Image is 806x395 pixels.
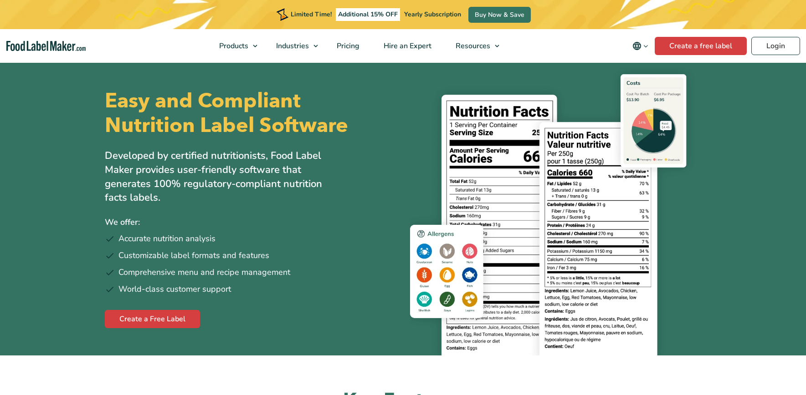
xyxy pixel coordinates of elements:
[118,283,231,295] span: World-class customer support
[404,10,461,19] span: Yearly Subscription
[207,29,262,63] a: Products
[291,10,332,19] span: Limited Time!
[216,41,249,51] span: Products
[334,41,360,51] span: Pricing
[372,29,442,63] a: Hire an Expert
[105,216,396,229] p: We offer:
[6,41,86,51] a: Food Label Maker homepage
[105,149,342,205] p: Developed by certified nutritionists, Food Label Maker provides user-friendly software that gener...
[118,266,290,279] span: Comprehensive menu and recipe management
[118,233,216,245] span: Accurate nutrition analysis
[444,29,504,63] a: Resources
[453,41,491,51] span: Resources
[118,249,269,262] span: Customizable label formats and features
[105,310,200,328] a: Create a Free Label
[468,7,531,23] a: Buy Now & Save
[105,89,395,138] h1: Easy and Compliant Nutrition Label Software
[264,29,323,63] a: Industries
[273,41,310,51] span: Industries
[655,37,747,55] a: Create a free label
[336,8,400,21] span: Additional 15% OFF
[381,41,432,51] span: Hire an Expert
[751,37,800,55] a: Login
[325,29,370,63] a: Pricing
[626,37,655,55] button: Change language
